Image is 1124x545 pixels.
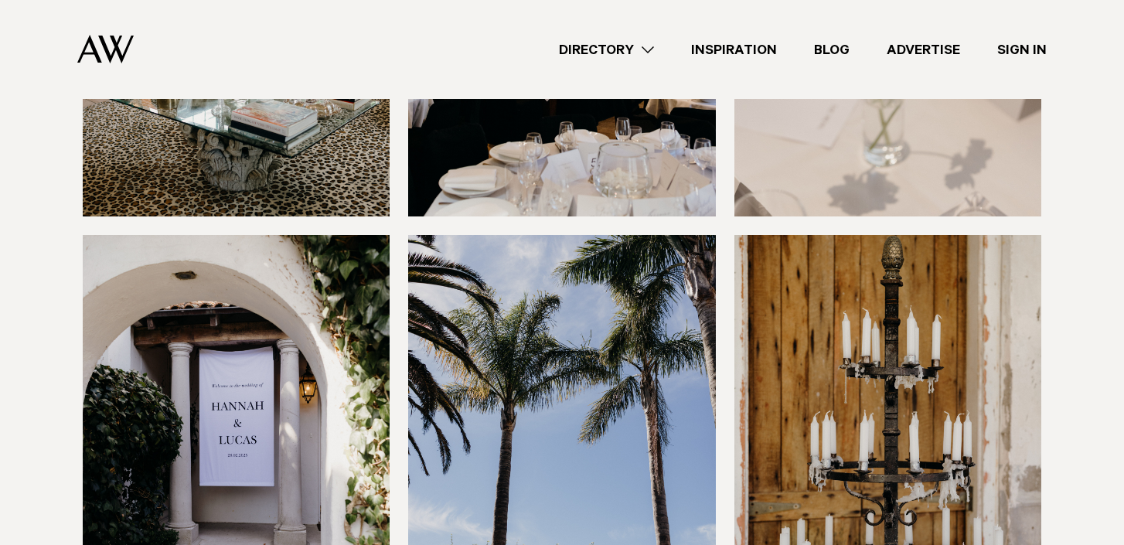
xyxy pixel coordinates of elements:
a: Blog [795,39,868,60]
a: Directory [540,39,673,60]
a: Sign In [979,39,1065,60]
a: Inspiration [673,39,795,60]
a: Advertise [868,39,979,60]
img: Auckland Weddings Logo [77,35,134,63]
